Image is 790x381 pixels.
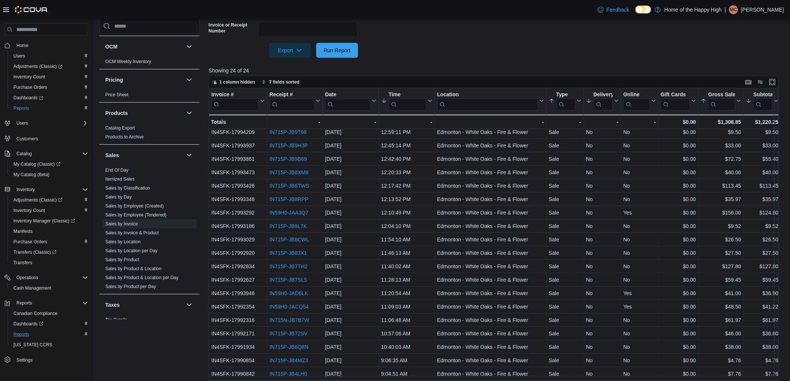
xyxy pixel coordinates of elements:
[99,166,200,294] div: Sales
[105,168,128,173] a: End Of Day
[7,247,91,257] a: Transfers (Classic)
[105,76,183,84] button: Pricing
[211,91,259,110] div: Invoice #
[270,91,314,110] div: Receipt # URL
[660,181,696,190] div: $0.00
[13,273,41,282] button: Operations
[10,309,88,318] span: Canadian Compliance
[437,195,544,204] div: Edmonton - White Oaks - Fire & Flower
[270,129,307,135] a: IN715P-JB9T68
[10,51,28,60] a: Users
[325,181,376,190] div: [DATE]
[270,357,308,363] a: IN715P-JB4MZ3
[105,59,151,65] span: OCM Weekly Inventory
[105,152,119,159] h3: Sales
[7,205,91,216] button: Inventory Count
[211,154,265,163] div: IN4SFK-17993861
[437,141,544,150] div: Edmonton - White Oaks - Fire & Flower
[105,76,123,84] h3: Pricing
[744,78,753,87] button: Keyboard shortcuts
[548,168,581,177] div: Sale
[211,91,265,110] button: Invoice #
[13,273,88,282] span: Operations
[7,308,91,319] button: Canadian Compliance
[623,128,656,137] div: No
[13,119,88,128] span: Users
[7,283,91,293] button: Cash Management
[316,43,358,58] button: Run Report
[13,249,56,255] span: Transfers (Classic)
[10,237,50,246] a: Purchase Orders
[13,41,31,50] a: Home
[211,141,265,150] div: IN4SFK-17993937
[105,194,132,200] a: Sales by Day
[660,128,696,137] div: $0.00
[701,181,741,190] div: $113.45
[381,91,432,110] button: Time
[701,91,741,110] button: Gross Sales
[388,91,426,99] div: Time
[13,342,52,348] span: [US_STATE] CCRS
[270,196,308,202] a: IN715P-JB8RPP
[586,118,618,127] div: -
[556,91,575,110] div: Type
[381,118,432,127] div: -
[7,51,91,61] button: Users
[220,79,255,85] span: 1 column hidden
[270,317,310,323] a: IN715N-JB7B7W
[595,2,632,17] a: Feedback
[13,356,35,365] a: Settings
[4,37,88,376] nav: Complex example
[13,355,88,365] span: Settings
[105,109,128,117] h3: Products
[730,5,737,14] span: MC
[1,355,91,365] button: Settings
[548,154,581,163] div: Sale
[10,62,65,71] a: Adjustments (Classic)
[105,134,144,140] span: Products to Archive
[325,118,376,127] div: -
[10,72,48,81] a: Inventory Count
[211,181,265,190] div: IN4SFK-17993426
[325,91,370,99] div: Date
[381,128,432,137] div: 12:59:11 PM
[746,118,778,127] div: $1,220.25
[607,6,629,13] span: Feedback
[660,91,690,99] div: Gift Cards
[548,141,581,150] div: Sale
[105,203,164,209] a: Sales by Employee (Created)
[7,169,91,180] button: My Catalog (Beta)
[209,78,258,87] button: 1 column hidden
[10,258,88,267] span: Transfers
[660,141,696,150] div: $0.00
[13,105,29,111] span: Reports
[13,321,43,327] span: Dashboards
[7,319,91,329] a: Dashboards
[105,125,135,131] span: Catalog Export
[7,195,91,205] a: Adjustments (Classic)
[746,91,778,110] button: Subtotal
[381,168,432,177] div: 12:20:33 PM
[623,91,656,110] button: Online
[10,160,63,169] a: My Catalog (Classic)
[105,317,127,322] a: Tax Details
[13,172,50,178] span: My Catalog (Beta)
[10,237,88,246] span: Purchase Orders
[13,260,32,266] span: Transfers
[10,72,88,81] span: Inventory Count
[16,187,35,193] span: Inventory
[1,298,91,308] button: Reports
[105,43,183,50] button: OCM
[701,168,741,177] div: $40.00
[105,152,183,159] button: Sales
[437,128,544,137] div: Edmonton - White Oaks - Fire & Flower
[768,78,777,87] button: Enter fullscreen
[708,91,735,99] div: Gross Sales
[746,128,778,137] div: $9.50
[105,221,138,227] a: Sales by Invoice
[746,181,778,190] div: $113.45
[270,91,314,99] div: Receipt #
[211,128,265,137] div: IN4SFK-17994209
[13,149,35,158] button: Catalog
[7,159,91,169] a: My Catalog (Classic)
